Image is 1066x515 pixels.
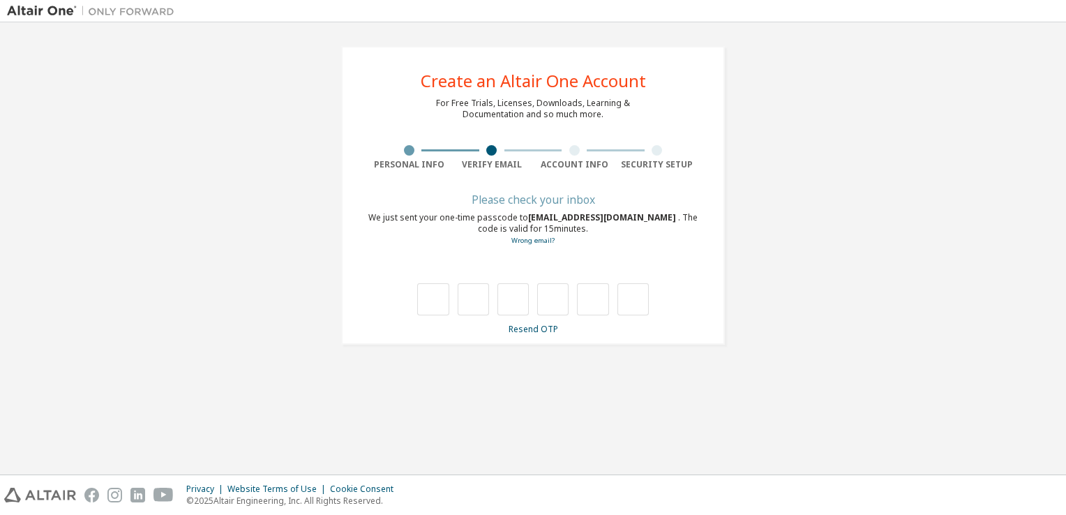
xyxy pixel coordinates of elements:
[368,212,698,246] div: We just sent your one-time passcode to . The code is valid for 15 minutes.
[368,159,451,170] div: Personal Info
[533,159,616,170] div: Account Info
[421,73,646,89] div: Create an Altair One Account
[436,98,630,120] div: For Free Trials, Licenses, Downloads, Learning & Documentation and so much more.
[511,236,555,245] a: Go back to the registration form
[153,488,174,502] img: youtube.svg
[616,159,699,170] div: Security Setup
[330,484,402,495] div: Cookie Consent
[451,159,534,170] div: Verify Email
[7,4,181,18] img: Altair One
[368,195,698,204] div: Please check your inbox
[186,484,227,495] div: Privacy
[130,488,145,502] img: linkedin.svg
[4,488,76,502] img: altair_logo.svg
[186,495,402,507] p: © 2025 Altair Engineering, Inc. All Rights Reserved.
[227,484,330,495] div: Website Terms of Use
[509,323,558,335] a: Resend OTP
[84,488,99,502] img: facebook.svg
[528,211,678,223] span: [EMAIL_ADDRESS][DOMAIN_NAME]
[107,488,122,502] img: instagram.svg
